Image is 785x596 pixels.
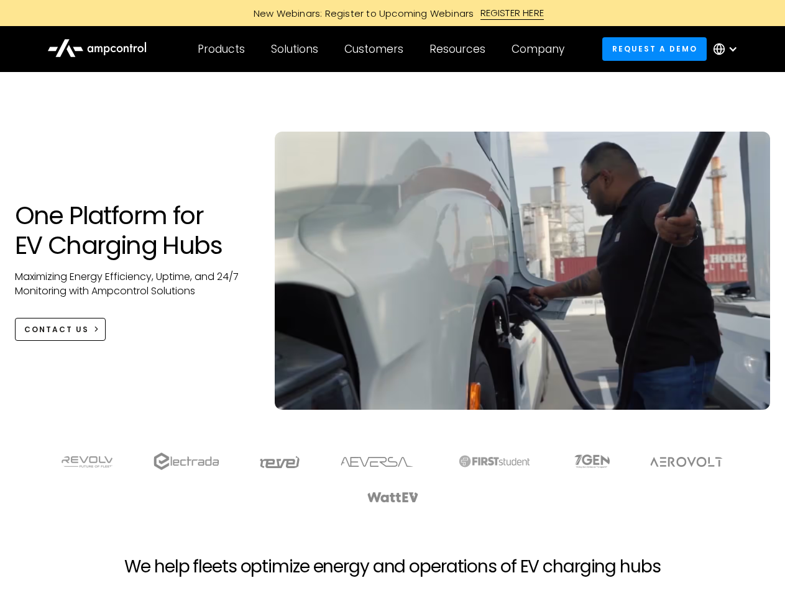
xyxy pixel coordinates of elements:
[15,201,250,260] h1: One Platform for EV Charging Hubs
[344,42,403,56] div: Customers
[198,42,245,56] div: Products
[512,42,564,56] div: Company
[113,6,673,20] a: New Webinars: Register to Upcoming WebinarsREGISTER HERE
[15,270,250,298] p: Maximizing Energy Efficiency, Uptime, and 24/7 Monitoring with Ampcontrol Solutions
[271,42,318,56] div: Solutions
[124,556,660,577] h2: We help fleets optimize energy and operations of EV charging hubs
[15,318,106,341] a: CONTACT US
[429,42,485,56] div: Resources
[650,457,723,467] img: Aerovolt Logo
[480,6,544,20] div: REGISTER HERE
[367,492,419,502] img: WattEV logo
[24,324,89,335] div: CONTACT US
[602,37,707,60] a: Request a demo
[241,7,480,20] div: New Webinars: Register to Upcoming Webinars
[154,453,219,470] img: electrada logo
